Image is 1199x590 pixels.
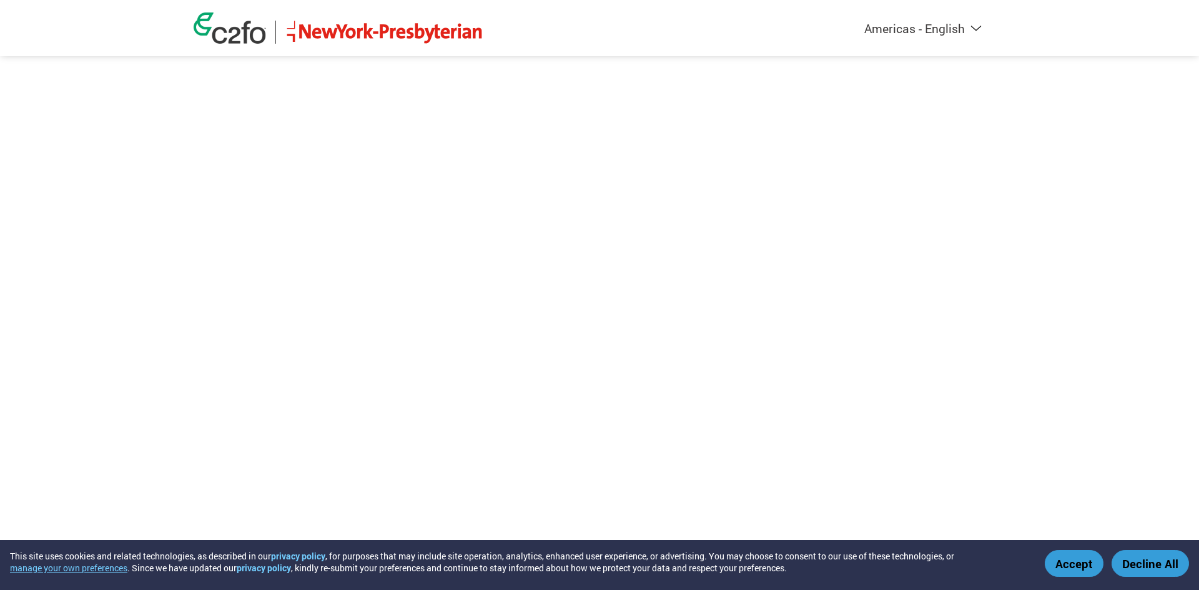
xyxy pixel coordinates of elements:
[1112,550,1189,577] button: Decline All
[194,12,266,44] img: c2fo logo
[285,21,484,44] img: NewYork-Presbyterian
[271,550,325,562] a: privacy policy
[1045,550,1103,577] button: Accept
[10,550,1027,574] div: This site uses cookies and related technologies, as described in our , for purposes that may incl...
[10,562,127,574] button: manage your own preferences
[237,562,291,574] a: privacy policy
